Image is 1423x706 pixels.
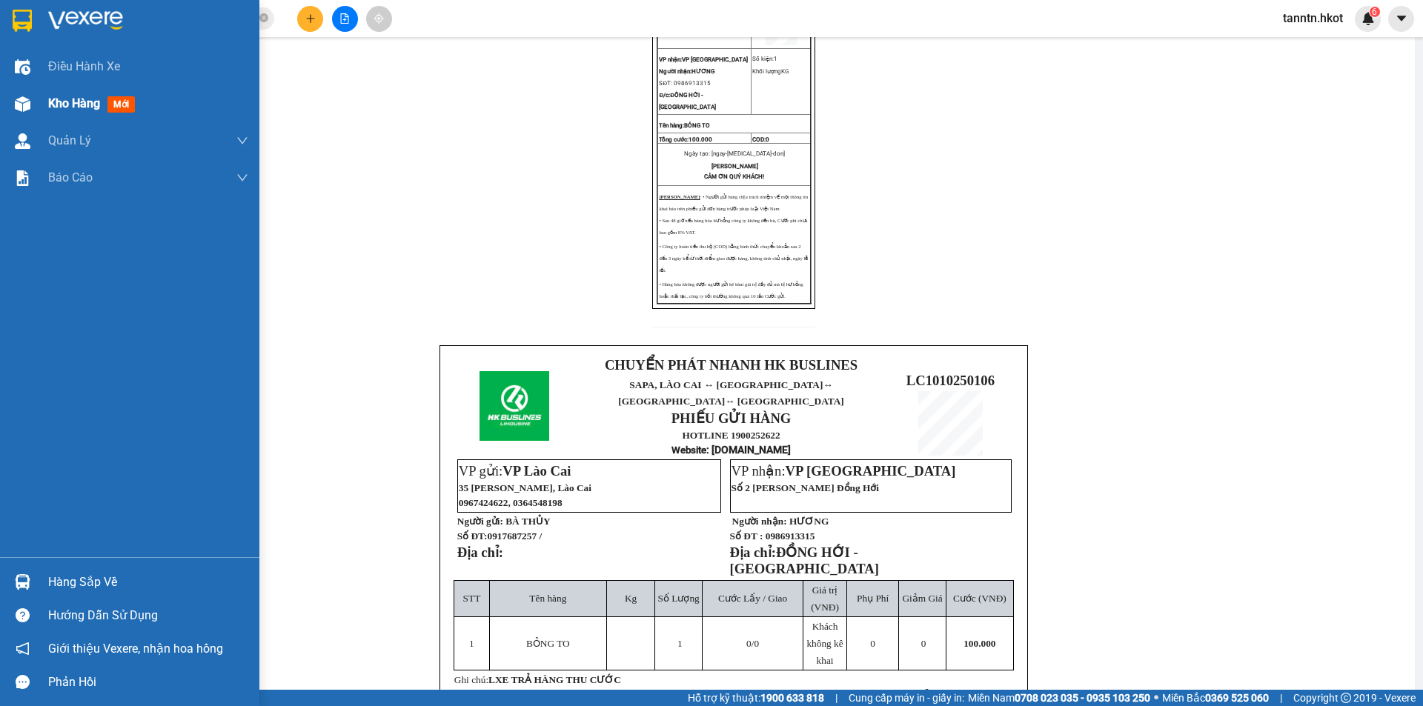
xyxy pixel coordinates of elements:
[671,410,792,426] strong: PHIẾU GỬI HÀNG
[906,373,995,388] span: LC1010250106
[339,13,350,24] span: file-add
[677,638,683,649] span: 1
[688,690,824,706] span: Hỗ trợ kỹ thuật:
[835,690,837,706] span: |
[15,170,30,186] img: solution-icon
[671,444,791,456] strong: : [DOMAIN_NAME]
[457,545,503,560] strong: Địa chỉ:
[730,530,763,542] strong: Số ĐT :
[659,194,808,211] span: : • Người gửi hàng chịu trách nhiệm về mọi thông tin khai báo trên phiếu gửi đơn hàng trước pháp ...
[760,692,824,704] strong: 1900 633 818
[1341,693,1351,703] span: copyright
[459,497,563,508] span: 0967424622, 0364548198
[659,244,808,273] span: • Công ty hoàn tiền thu hộ (COD) bằng hình thức chuyển khoản sau 2 đến 3 ngày kể từ thời điểm gia...
[13,10,32,32] img: logo-vxr
[457,530,542,542] strong: Số ĐT:
[236,172,248,184] span: down
[953,593,1006,604] span: Cước (VNĐ)
[366,6,392,32] button: aim
[618,379,843,407] span: SAPA, LÀO CAI ↔ [GEOGRAPHIC_DATA]
[259,13,268,22] span: close-circle
[684,150,785,157] span: Ngày tạo: [ngay-[MEDICAL_DATA]-don]
[659,92,670,99] span: Đ/c:
[659,122,710,129] strong: Tên hàng:
[48,57,120,76] span: Điều hành xe
[870,638,875,649] span: 0
[902,593,942,604] span: Giảm Giá
[487,530,542,542] span: 0917687257 /
[968,690,1150,706] span: Miền Nam
[48,605,248,627] div: Hướng dẫn sử dụng
[808,688,881,704] strong: Phí COD: đ
[682,430,780,441] strong: HOTLINE 1900252622
[236,135,248,147] span: down
[15,96,30,112] img: warehouse-icon
[752,68,781,75] span: Khối lượng
[618,379,843,407] span: ↔ [GEOGRAPHIC_DATA]
[705,688,758,704] strong: COD:
[1271,9,1355,27] span: tanntn.hkot
[909,688,1014,704] span: Phải thu:
[48,131,91,150] span: Quản Lý
[15,574,30,590] img: warehouse-icon
[463,593,481,604] span: STT
[725,396,844,407] span: ↔ [GEOGRAPHIC_DATA]
[1162,690,1269,706] span: Miền Bắc
[789,516,829,527] span: HƯƠNG
[305,13,316,24] span: plus
[332,6,358,32] button: file-add
[718,593,787,604] span: Cước Lấy / Giao
[704,173,764,180] span: CẢM ƠN QUÝ KHÁCH!
[48,571,248,593] div: Hàng sắp về
[1280,690,1282,706] span: |
[1361,12,1375,25] img: icon-new-feature
[15,133,30,149] img: warehouse-icon
[459,463,571,479] span: VP gửi:
[732,516,787,527] strong: Người nhận:
[659,282,803,299] span: • Hàng hóa không được người gửi kê khai giá trị đầy đủ mà bị hư hỏng hoặc thất lạc, công ty bồi t...
[766,530,815,542] span: 0986913315
[659,136,712,143] span: Tổng cước:
[48,96,100,110] span: Kho hàng
[605,357,858,373] strong: CHUYỂN PHÁT NHANH HK BUSLINES
[740,688,757,704] span: 0 đ
[963,638,995,649] span: 100.000
[730,545,776,560] strong: Địa chỉ:
[529,593,566,604] span: Tên hàng
[16,608,30,622] span: question-circle
[107,96,135,113] span: mới
[659,68,714,75] span: HƯƠNG
[961,688,1006,704] span: 100.000
[15,59,30,75] img: warehouse-icon
[849,690,964,706] span: Cung cấp máy in - giấy in:
[781,68,789,75] span: KG
[297,6,323,32] button: plus
[811,585,839,613] span: Giá trị (VNĐ)
[659,92,716,110] span: ĐỒNG HỚI - [GEOGRAPHIC_DATA]
[774,56,777,62] span: 1
[48,168,93,187] span: Báo cáo
[766,136,769,143] span: 0
[711,163,758,170] span: [PERSON_NAME]
[671,444,706,456] span: Website
[1388,6,1414,32] button: caret-down
[1205,692,1269,704] strong: 0369 525 060
[659,68,691,75] span: Người nhận:
[857,593,889,604] span: Phụ Phí
[752,136,769,143] span: COD:
[16,675,30,689] span: message
[259,12,268,26] span: close-circle
[752,56,777,62] span: Số kiện:
[659,194,700,199] strong: [PERSON_NAME]
[746,638,752,649] span: 0
[921,638,926,649] span: 0
[867,688,874,704] span: 0
[48,639,223,658] span: Giới thiệu Vexere, nhận hoa hồng
[480,371,549,441] img: logo
[786,463,956,479] span: VP [GEOGRAPHIC_DATA]
[659,56,682,63] span: VP nhận:
[659,218,807,235] span: • Sau 48 giờ nếu hàng hóa hư hỏng công ty không đền bù, Cước phí chưa bao gồm 8% VAT.
[526,638,570,649] span: BỎNG TO
[1154,695,1158,701] span: ⚪️
[1015,692,1150,704] strong: 0708 023 035 - 0935 103 250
